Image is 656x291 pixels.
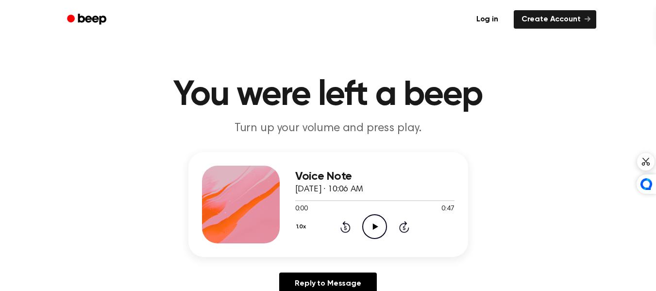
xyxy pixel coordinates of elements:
h1: You were left a beep [80,78,577,113]
span: 0:47 [441,204,454,214]
span: 0:00 [295,204,308,214]
button: 1.0x [295,219,310,235]
a: Create Account [514,10,596,29]
p: Turn up your volume and press play. [142,120,515,137]
a: Beep [60,10,115,29]
h3: Voice Note [295,170,454,183]
a: Log in [467,8,508,31]
span: [DATE] · 10:06 AM [295,185,363,194]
